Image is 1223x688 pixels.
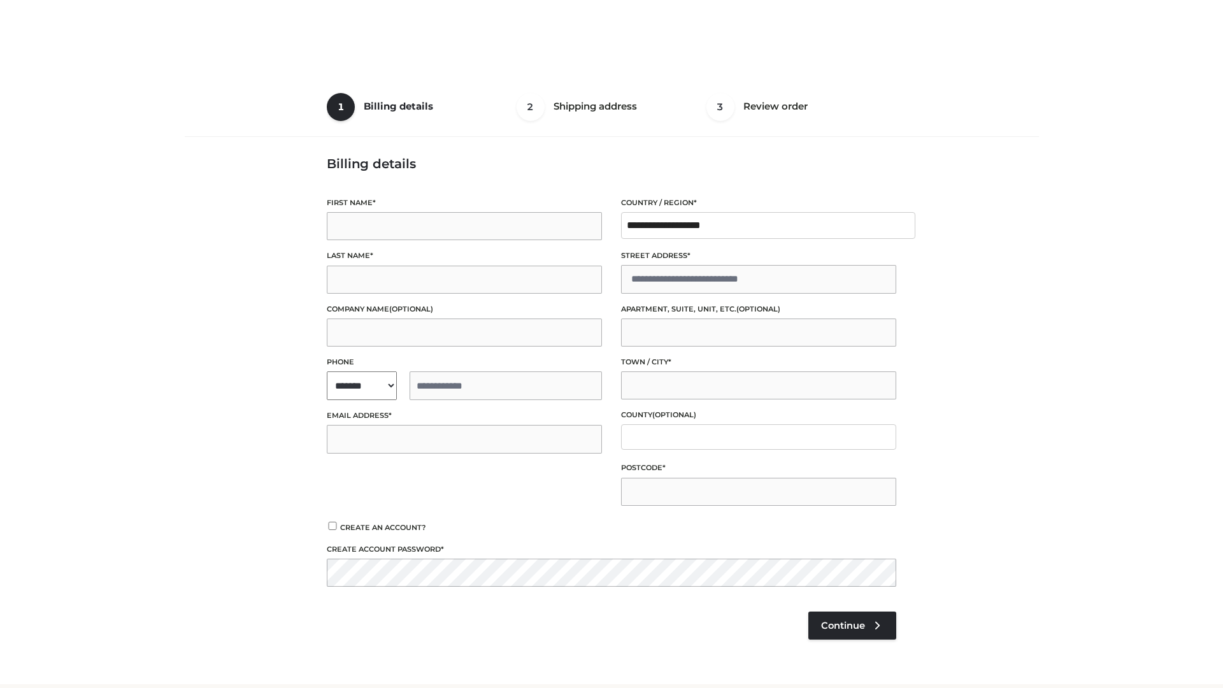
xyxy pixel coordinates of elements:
span: Create an account? [340,523,426,532]
span: (optional) [652,410,696,419]
span: (optional) [389,305,433,313]
label: Last name [327,250,602,262]
span: Shipping address [554,100,637,112]
a: Continue [808,612,896,640]
label: First name [327,197,602,209]
label: Street address [621,250,896,262]
label: Email address [327,410,602,422]
input: Create an account? [327,522,338,530]
label: Phone [327,356,602,368]
label: Apartment, suite, unit, etc. [621,303,896,315]
span: Review order [743,100,808,112]
span: 3 [706,93,734,121]
span: 1 [327,93,355,121]
span: Continue [821,620,865,631]
label: Country / Region [621,197,896,209]
span: (optional) [736,305,780,313]
h3: Billing details [327,156,896,171]
label: Town / City [621,356,896,368]
label: Company name [327,303,602,315]
label: County [621,409,896,421]
label: Postcode [621,462,896,474]
span: Billing details [364,100,433,112]
span: 2 [517,93,545,121]
label: Create account password [327,543,896,555]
